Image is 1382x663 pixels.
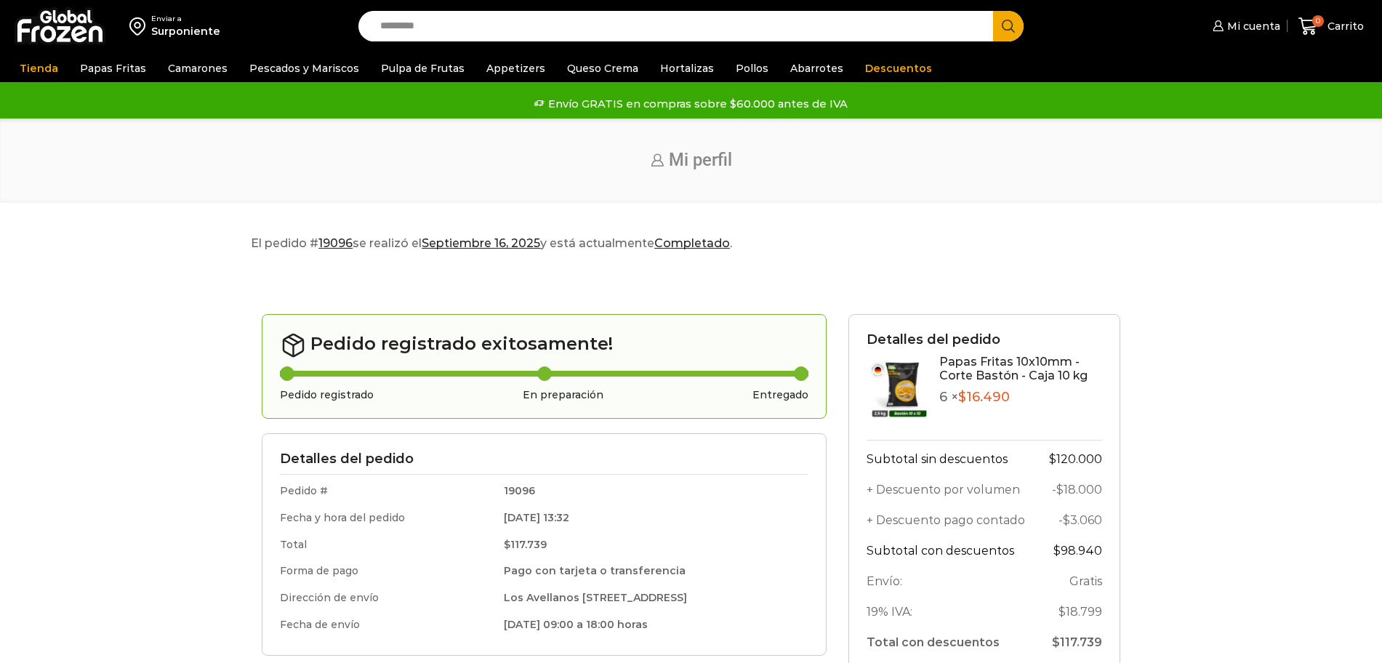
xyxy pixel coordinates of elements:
[280,475,497,505] td: Pedido #
[280,451,808,467] h3: Detalles del pedido
[280,389,374,401] h3: Pedido registrado
[1224,19,1280,33] span: Mi cuenta
[280,611,497,638] td: Fecha de envío
[523,389,603,401] h3: En preparación
[374,55,472,82] a: Pulpa de Frutas
[251,234,1131,253] p: El pedido # se realizó el y está actualmente .
[1056,483,1102,497] bdi: 18.000
[560,55,646,82] a: Queso Crema
[858,55,939,82] a: Descuentos
[1049,452,1056,466] span: $
[867,596,1039,627] th: 19% IVA:
[1053,544,1061,558] span: $
[479,55,553,82] a: Appetizers
[669,150,732,170] span: Mi perfil
[1063,513,1102,527] bdi: 3.060
[497,505,808,531] td: [DATE] 13:32
[867,536,1039,566] th: Subtotal con descuentos
[161,55,235,82] a: Camarones
[1053,544,1102,558] bdi: 98.940
[654,236,730,250] mark: Completado
[1312,15,1324,27] span: 0
[867,441,1039,475] th: Subtotal sin descuentos
[752,389,808,401] h3: Entregado
[151,14,220,24] div: Enviar a
[422,236,540,250] mark: Septiembre 16, 2025
[867,332,1102,348] h3: Detalles del pedido
[958,389,966,405] span: $
[504,538,547,551] bdi: 117.739
[867,505,1039,536] th: + Descuento pago contado
[280,531,497,558] td: Total
[1209,12,1280,41] a: Mi cuenta
[1039,505,1102,536] td: -
[280,505,497,531] td: Fecha y hora del pedido
[280,558,497,584] td: Forma de pago
[280,584,497,611] td: Dirección de envío
[1295,9,1367,44] a: 0 Carrito
[1324,19,1364,33] span: Carrito
[1039,566,1102,597] td: Gratis
[783,55,851,82] a: Abarrotes
[1058,605,1066,619] span: $
[497,584,808,611] td: Los Avellanos [STREET_ADDRESS]
[1039,475,1102,505] td: -
[73,55,153,82] a: Papas Fritas
[242,55,366,82] a: Pescados y Mariscos
[958,389,1010,405] bdi: 16.490
[318,236,353,250] mark: 19096
[1058,605,1102,619] span: 18.799
[653,55,721,82] a: Hortalizas
[1052,635,1102,649] span: 117.739
[1056,483,1064,497] span: $
[867,627,1039,657] th: Total con descuentos
[497,611,808,638] td: [DATE] 09:00 a 18:00 horas
[504,538,510,551] span: $
[867,475,1039,505] th: + Descuento por volumen
[1063,513,1070,527] span: $
[129,14,151,39] img: address-field-icon.svg
[12,55,65,82] a: Tienda
[867,566,1039,597] th: Envío:
[497,475,808,505] td: 19096
[497,558,808,584] td: Pago con tarjeta o transferencia
[939,390,1102,406] p: 6 ×
[280,332,808,358] h2: Pedido registrado exitosamente!
[728,55,776,82] a: Pollos
[151,24,220,39] div: Surponiente
[939,355,1088,382] a: Papas Fritas 10x10mm - Corte Bastón - Caja 10 kg
[1052,635,1060,649] span: $
[1049,452,1102,466] bdi: 120.000
[993,11,1024,41] button: Search button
